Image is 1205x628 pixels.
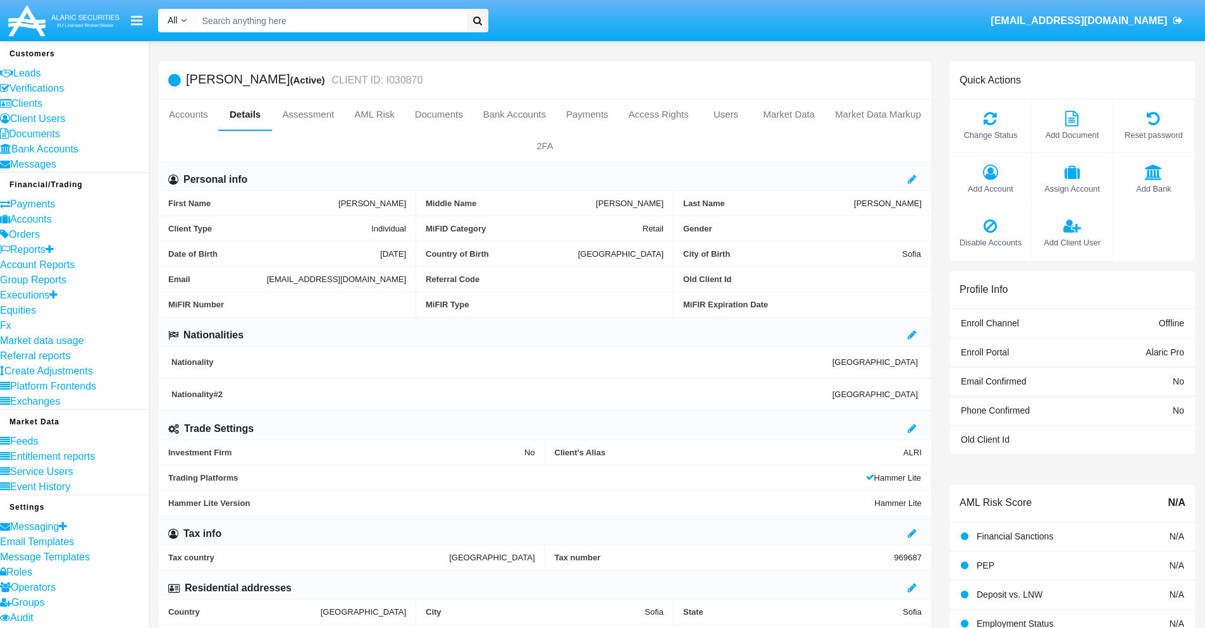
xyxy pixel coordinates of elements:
span: No [1173,405,1184,416]
span: Offline [1159,318,1184,328]
h6: Quick Actions [960,74,1021,86]
h6: Nationalities [183,328,244,342]
span: Verifications [9,83,64,94]
a: AML Risk [344,99,405,130]
span: Deposit vs. LNW [977,589,1042,600]
a: Market Data Markup [825,99,931,130]
a: Payments [556,99,619,130]
span: Sofia [902,249,921,259]
span: Country [168,607,321,617]
span: Middle Name [426,199,596,208]
span: ALRI [903,448,922,457]
span: PEP [977,560,994,570]
span: Add Document [1038,129,1106,141]
span: Add Account [956,183,1025,195]
span: Tax number [555,553,894,562]
span: [GEOGRAPHIC_DATA] [578,249,664,259]
span: No [524,448,535,457]
a: Documents [405,99,473,130]
span: Documents [9,128,60,139]
span: Roles [6,567,32,577]
span: Add Bank [1120,183,1188,195]
span: MiFIR Number [168,300,406,309]
span: Hammer Lite Version [168,498,875,508]
span: Trading Platforms [168,473,866,483]
span: Country of Birth [426,249,578,259]
span: Reset password [1120,129,1188,141]
span: 969687 [894,553,922,562]
span: [GEOGRAPHIC_DATA] [832,390,918,399]
span: Add Client User [1038,237,1106,249]
span: Retail [643,224,664,233]
span: Exchanges [10,396,60,407]
h6: Trade Settings [184,422,254,436]
span: Last Name [683,199,854,208]
a: [EMAIL_ADDRESS][DOMAIN_NAME] [985,3,1189,39]
span: Disable Accounts [956,237,1025,249]
span: [EMAIL_ADDRESS][DOMAIN_NAME] [267,274,406,284]
h6: Personal info [183,173,247,187]
span: Client Users [10,113,65,124]
a: Market Data [753,99,825,130]
span: Hammer Lite [875,498,922,508]
h5: [PERSON_NAME] [186,73,423,87]
span: Audit [10,612,33,623]
a: Bank Accounts [473,99,556,130]
span: Referral Code [426,274,664,284]
span: Messages [10,159,56,169]
span: Payments [10,199,55,209]
span: First Name [168,199,338,208]
a: Accounts [159,99,218,130]
span: N/A [1170,531,1184,541]
span: Change Status [956,129,1025,141]
span: Create Adjustments [4,366,93,376]
span: Client’s Alias [555,448,904,457]
span: Enroll Portal [961,347,1009,357]
div: (Active) [290,73,328,87]
span: Nationality [171,357,832,367]
span: Tax country [168,553,449,562]
span: Enroll Channel [961,318,1019,328]
span: State [683,607,903,617]
a: Access Rights [619,99,699,130]
span: All [168,15,178,25]
a: Assessment [272,99,344,130]
span: Sofia [645,607,664,617]
span: Financial Sanctions [977,531,1053,541]
span: [PERSON_NAME] [596,199,664,208]
span: City [426,607,645,617]
span: Platform Frontends [10,381,96,391]
img: Logo image [6,2,121,39]
span: Groups [11,597,44,608]
span: Date of Birth [168,249,380,259]
span: Messaging [10,521,59,532]
span: Alaric Pro [1146,347,1184,357]
span: Old Client Id [961,434,1010,445]
span: N/A [1168,495,1185,510]
input: Search [196,9,462,32]
span: Investment Firm [168,448,524,457]
span: Assign Account [1038,183,1106,195]
span: [DATE] [380,249,406,259]
h6: Tax info [183,527,221,541]
h6: Residential addresses [185,581,292,595]
span: Orders [9,229,40,240]
span: [PERSON_NAME] [854,199,922,208]
span: Accounts [10,214,52,225]
span: Gender [683,224,922,233]
span: Bank Accounts [11,144,78,154]
span: Client Type [168,224,371,233]
span: MiFIR Expiration Date [683,300,922,309]
span: Hammer Lite [866,473,921,483]
a: All [158,14,196,27]
a: Details [218,99,273,130]
span: Phone Confirmed [961,405,1030,416]
span: MiFIR Type [426,300,664,309]
span: Email [168,274,267,284]
span: Email Confirmed [961,376,1026,386]
span: Entitlement reports [10,451,95,462]
span: Feeds [10,436,38,446]
span: N/A [1170,560,1184,570]
span: Reports [10,244,46,255]
span: [PERSON_NAME] [338,199,406,208]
